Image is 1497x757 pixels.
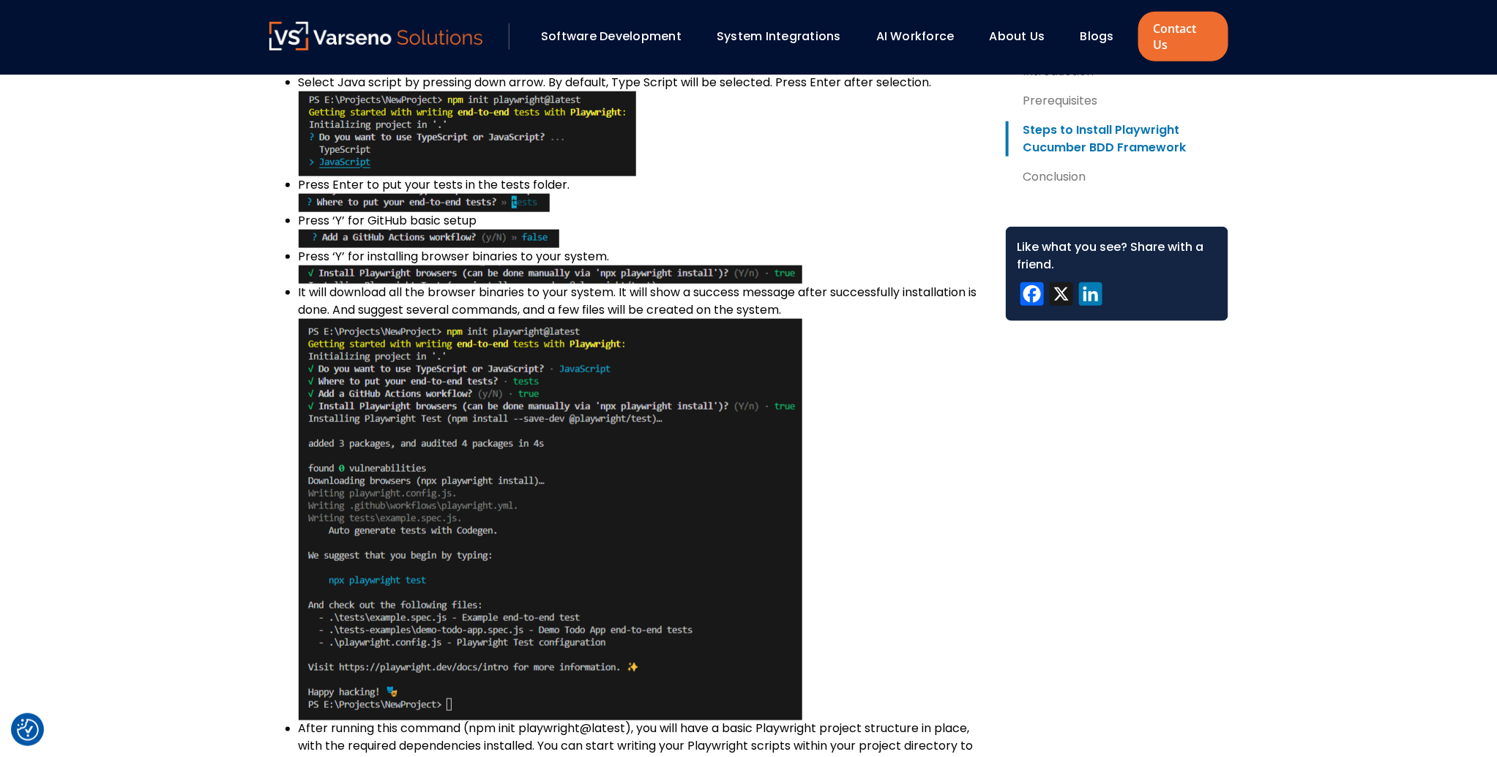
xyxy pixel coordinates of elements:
button: Cookie Settings [17,719,39,741]
li: Press ‘Y’ for installing browser binaries to your system. [299,248,982,284]
img: Revisit consent button [17,719,39,741]
a: AI Workforce [876,28,955,45]
div: Blogs [1073,24,1135,49]
div: About Us [982,24,1066,49]
li: Press ‘Y’ for GitHub basic setup [299,212,982,248]
li: Select Java script by pressing down arrow. By default, Type Script will be selected. Press Enter ... [299,74,982,176]
a: Steps to Install Playwright Cucumber BDD Framework [1006,121,1228,157]
div: Like what you see? Share with a friend. [1018,238,1217,274]
div: AI Workforce [869,24,975,49]
a: Conclusion [1006,168,1228,186]
li: Press Enter to put your tests in the tests folder. [299,176,982,212]
a: Blogs [1080,28,1114,45]
a: About Us [990,28,1045,45]
a: LinkedIn [1076,282,1105,309]
li: It will download all the browser binaries to your system. It will show a success message after su... [299,284,982,720]
div: Software Development [534,24,702,49]
img: Varseno Solutions – Product Engineering & IT Services [269,22,483,50]
a: Software Development [541,28,682,45]
a: X [1047,282,1076,309]
a: Prerequisites [1006,92,1228,110]
a: Contact Us [1138,12,1228,61]
a: Facebook [1018,282,1047,309]
a: Varseno Solutions – Product Engineering & IT Services [269,22,483,51]
a: System Integrations [717,28,841,45]
div: System Integrations [709,24,862,49]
